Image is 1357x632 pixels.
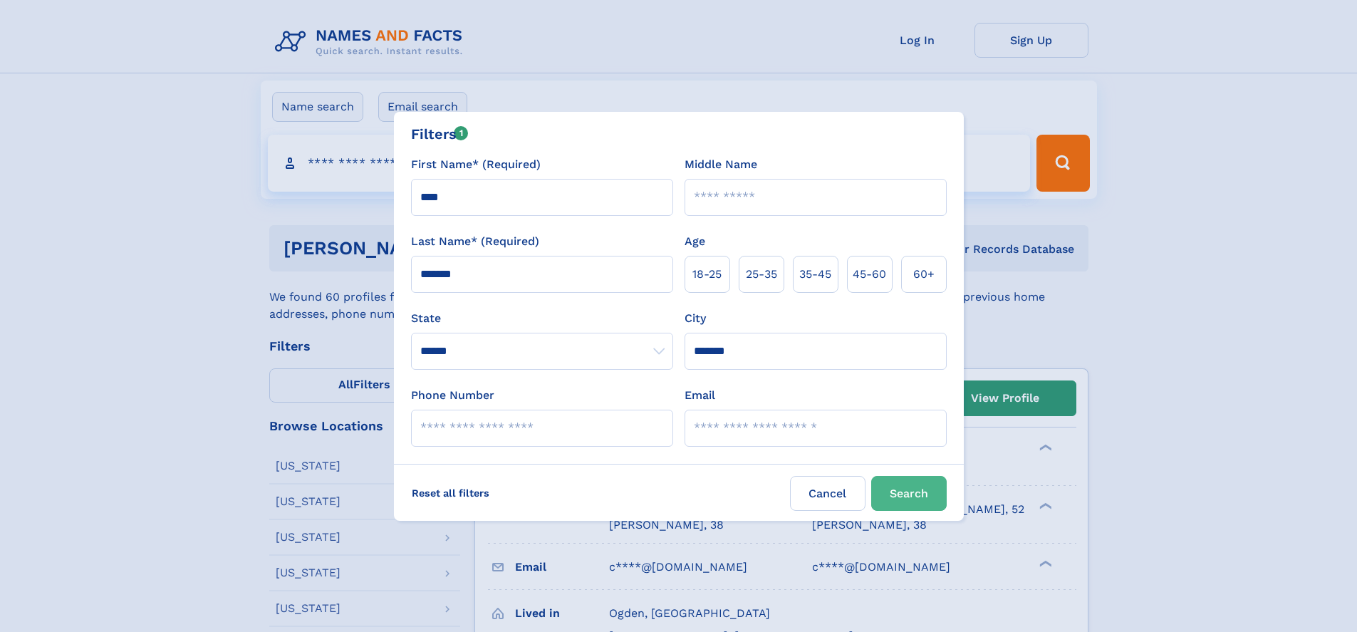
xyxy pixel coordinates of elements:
[853,266,886,283] span: 45‑60
[402,476,499,510] label: Reset all filters
[411,233,539,250] label: Last Name* (Required)
[799,266,831,283] span: 35‑45
[411,156,541,173] label: First Name* (Required)
[411,310,673,327] label: State
[685,387,715,404] label: Email
[871,476,947,511] button: Search
[913,266,935,283] span: 60+
[685,310,706,327] label: City
[685,156,757,173] label: Middle Name
[685,233,705,250] label: Age
[692,266,722,283] span: 18‑25
[790,476,865,511] label: Cancel
[411,387,494,404] label: Phone Number
[746,266,777,283] span: 25‑35
[411,123,469,145] div: Filters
